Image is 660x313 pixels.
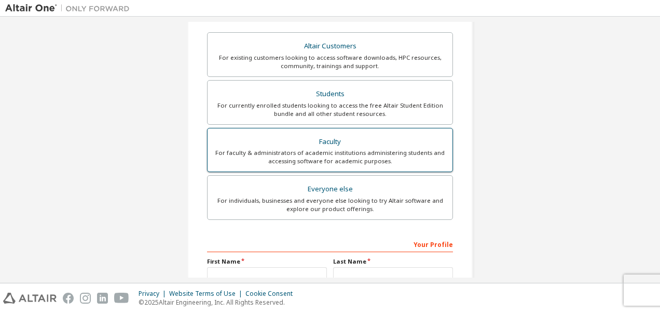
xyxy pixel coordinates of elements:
[207,257,327,266] label: First Name
[214,87,446,101] div: Students
[3,293,57,304] img: altair_logo.svg
[214,182,446,197] div: Everyone else
[207,236,453,252] div: Your Profile
[214,101,446,118] div: For currently enrolled students looking to access the free Altair Student Edition bundle and all ...
[63,293,74,304] img: facebook.svg
[169,290,245,298] div: Website Terms of Use
[5,3,135,14] img: Altair One
[139,298,299,307] p: © 2025 Altair Engineering, Inc. All Rights Reserved.
[139,290,169,298] div: Privacy
[114,293,129,304] img: youtube.svg
[214,149,446,165] div: For faculty & administrators of academic institutions administering students and accessing softwa...
[214,54,446,70] div: For existing customers looking to access software downloads, HPC resources, community, trainings ...
[214,39,446,54] div: Altair Customers
[333,257,453,266] label: Last Name
[245,290,299,298] div: Cookie Consent
[97,293,108,304] img: linkedin.svg
[80,293,91,304] img: instagram.svg
[214,135,446,149] div: Faculty
[214,197,446,213] div: For individuals, businesses and everyone else looking to try Altair software and explore our prod...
